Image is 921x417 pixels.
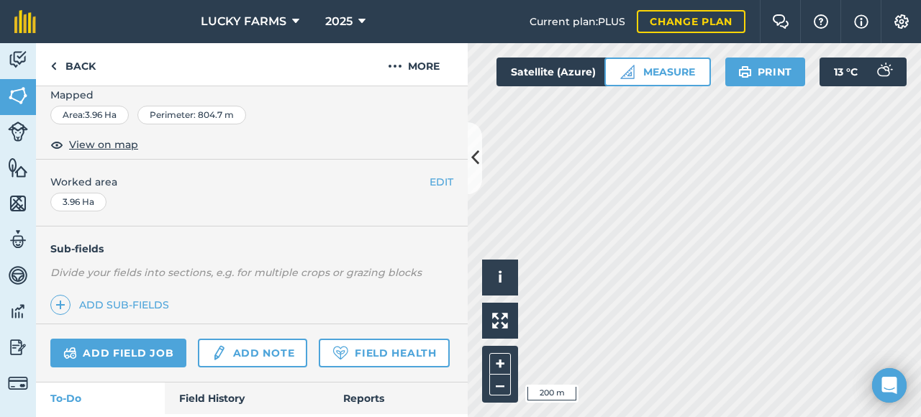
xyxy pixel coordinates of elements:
a: Add sub-fields [50,295,175,315]
span: View on map [69,137,138,152]
img: svg+xml;base64,PHN2ZyB4bWxucz0iaHR0cDovL3d3dy53My5vcmcvMjAwMC9zdmciIHdpZHRoPSIxOCIgaGVpZ2h0PSIyNC... [50,136,63,153]
button: EDIT [430,174,453,190]
a: Field Health [319,339,449,367]
a: Reports [329,382,468,414]
img: svg+xml;base64,PD94bWwgdmVyc2lvbj0iMS4wIiBlbmNvZGluZz0idXRmLTgiPz4KPCEtLSBHZW5lcmF0b3I6IEFkb2JlIE... [8,229,28,250]
img: svg+xml;base64,PD94bWwgdmVyc2lvbj0iMS4wIiBlbmNvZGluZz0idXRmLTgiPz4KPCEtLSBHZW5lcmF0b3I6IEFkb2JlIE... [8,373,28,393]
span: 2025 [325,13,353,30]
img: svg+xml;base64,PHN2ZyB4bWxucz0iaHR0cDovL3d3dy53My5vcmcvMjAwMC9zdmciIHdpZHRoPSIyMCIgaGVpZ2h0PSIyNC... [388,58,402,75]
span: Current plan : PLUS [530,14,625,29]
div: Perimeter : 804.7 m [137,106,246,124]
img: Four arrows, one pointing top left, one top right, one bottom right and the last bottom left [492,313,508,329]
span: Mapped [36,87,468,103]
div: Area : 3.96 Ha [50,106,129,124]
img: svg+xml;base64,PHN2ZyB4bWxucz0iaHR0cDovL3d3dy53My5vcmcvMjAwMC9zdmciIHdpZHRoPSI5IiBoZWlnaHQ9IjI0Ii... [50,58,57,75]
a: Add field job [50,339,186,367]
div: Open Intercom Messenger [872,368,907,403]
img: svg+xml;base64,PHN2ZyB4bWxucz0iaHR0cDovL3d3dy53My5vcmcvMjAwMC9zdmciIHdpZHRoPSIxNyIgaGVpZ2h0PSIxNy... [854,13,868,30]
button: More [360,43,468,86]
img: svg+xml;base64,PD94bWwgdmVyc2lvbj0iMS4wIiBlbmNvZGluZz0idXRmLTgiPz4KPCEtLSBHZW5lcmF0b3I6IEFkb2JlIE... [63,344,77,362]
em: Divide your fields into sections, e.g. for multiple crops or grazing blocks [50,266,422,279]
img: svg+xml;base64,PD94bWwgdmVyc2lvbj0iMS4wIiBlbmNvZGluZz0idXRmLTgiPz4KPCEtLSBHZW5lcmF0b3I6IEFkb2JlIE... [8,301,28,322]
button: View on map [50,136,138,153]
img: svg+xml;base64,PD94bWwgdmVyc2lvbj0iMS4wIiBlbmNvZGluZz0idXRmLTgiPz4KPCEtLSBHZW5lcmF0b3I6IEFkb2JlIE... [8,336,28,358]
img: svg+xml;base64,PD94bWwgdmVyc2lvbj0iMS4wIiBlbmNvZGluZz0idXRmLTgiPz4KPCEtLSBHZW5lcmF0b3I6IEFkb2JlIE... [8,49,28,70]
a: Add note [198,339,307,367]
span: 13 ° C [834,58,858,86]
h4: Sub-fields [36,241,468,257]
img: svg+xml;base64,PHN2ZyB4bWxucz0iaHR0cDovL3d3dy53My5vcmcvMjAwMC9zdmciIHdpZHRoPSIxNCIgaGVpZ2h0PSIyNC... [55,296,65,313]
img: Two speech bubbles overlapping with the left bubble in the forefront [772,14,789,29]
button: + [489,353,511,375]
button: 13 °C [820,58,907,86]
img: svg+xml;base64,PHN2ZyB4bWxucz0iaHR0cDovL3d3dy53My5vcmcvMjAwMC9zdmciIHdpZHRoPSIxOSIgaGVpZ2h0PSIyNC... [738,63,752,81]
a: To-Do [36,382,165,414]
span: Worked area [50,174,453,190]
img: svg+xml;base64,PD94bWwgdmVyc2lvbj0iMS4wIiBlbmNvZGluZz0idXRmLTgiPz4KPCEtLSBHZW5lcmF0b3I6IEFkb2JlIE... [869,58,898,86]
img: svg+xml;base64,PHN2ZyB4bWxucz0iaHR0cDovL3d3dy53My5vcmcvMjAwMC9zdmciIHdpZHRoPSI1NiIgaGVpZ2h0PSI2MC... [8,193,28,214]
button: – [489,375,511,395]
button: Satellite (Azure) [496,58,635,86]
img: A question mark icon [812,14,830,29]
img: svg+xml;base64,PD94bWwgdmVyc2lvbj0iMS4wIiBlbmNvZGluZz0idXRmLTgiPz4KPCEtLSBHZW5lcmF0b3I6IEFkb2JlIE... [8,122,28,142]
img: fieldmargin Logo [14,10,36,33]
a: Change plan [637,10,745,33]
img: Ruler icon [620,65,635,79]
a: Field History [165,382,328,414]
div: 3.96 Ha [50,193,106,211]
img: svg+xml;base64,PD94bWwgdmVyc2lvbj0iMS4wIiBlbmNvZGluZz0idXRmLTgiPz4KPCEtLSBHZW5lcmF0b3I6IEFkb2JlIE... [211,344,227,362]
img: svg+xml;base64,PD94bWwgdmVyc2lvbj0iMS4wIiBlbmNvZGluZz0idXRmLTgiPz4KPCEtLSBHZW5lcmF0b3I6IEFkb2JlIE... [8,265,28,286]
span: LUCKY FARMS [201,13,286,30]
img: A cog icon [893,14,910,29]
button: Measure [604,58,711,86]
img: svg+xml;base64,PHN2ZyB4bWxucz0iaHR0cDovL3d3dy53My5vcmcvMjAwMC9zdmciIHdpZHRoPSI1NiIgaGVpZ2h0PSI2MC... [8,157,28,178]
span: i [498,268,502,286]
button: Print [725,58,806,86]
button: i [482,260,518,295]
img: svg+xml;base64,PHN2ZyB4bWxucz0iaHR0cDovL3d3dy53My5vcmcvMjAwMC9zdmciIHdpZHRoPSI1NiIgaGVpZ2h0PSI2MC... [8,85,28,106]
a: Back [36,43,110,86]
